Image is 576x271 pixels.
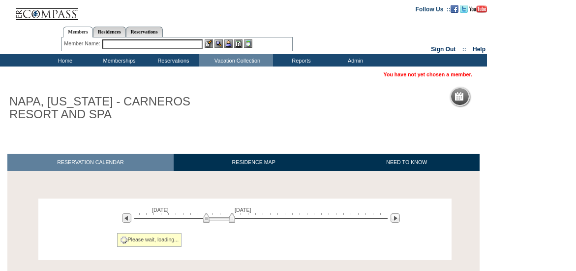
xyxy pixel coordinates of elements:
img: Impersonate [224,39,233,48]
td: Reports [273,54,327,67]
img: Previous [122,213,131,223]
a: RESERVATION CALENDAR [7,154,174,171]
div: Member Name: [64,39,102,48]
td: Vacation Collection [199,54,273,67]
td: Follow Us :: [416,5,451,13]
span: You have not yet chosen a member. [384,71,472,77]
img: b_edit.gif [205,39,213,48]
img: Reservations [234,39,243,48]
a: Residences [93,27,126,37]
a: Members [63,27,93,37]
span: :: [462,46,466,53]
img: b_calculator.gif [244,39,252,48]
td: Memberships [91,54,145,67]
h5: Reservation Calendar [467,94,543,100]
a: Become our fan on Facebook [451,5,458,11]
td: Admin [327,54,381,67]
span: [DATE] [235,207,251,213]
img: Follow us on Twitter [460,5,468,13]
span: [DATE] [152,207,169,213]
a: Subscribe to our YouTube Channel [469,5,487,11]
div: Please wait, loading... [117,233,182,247]
img: spinner2.gif [120,236,128,244]
h1: NAPA, [US_STATE] - CARNEROS RESORT AND SPA [7,93,228,123]
td: Reservations [145,54,199,67]
img: Become our fan on Facebook [451,5,458,13]
a: NEED TO KNOW [333,154,480,171]
img: Next [391,213,400,223]
a: Sign Out [431,46,455,53]
a: Follow us on Twitter [460,5,468,11]
a: Help [473,46,485,53]
img: Subscribe to our YouTube Channel [469,5,487,13]
a: RESIDENCE MAP [174,154,334,171]
td: Home [37,54,91,67]
a: Reservations [126,27,163,37]
img: View [214,39,223,48]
